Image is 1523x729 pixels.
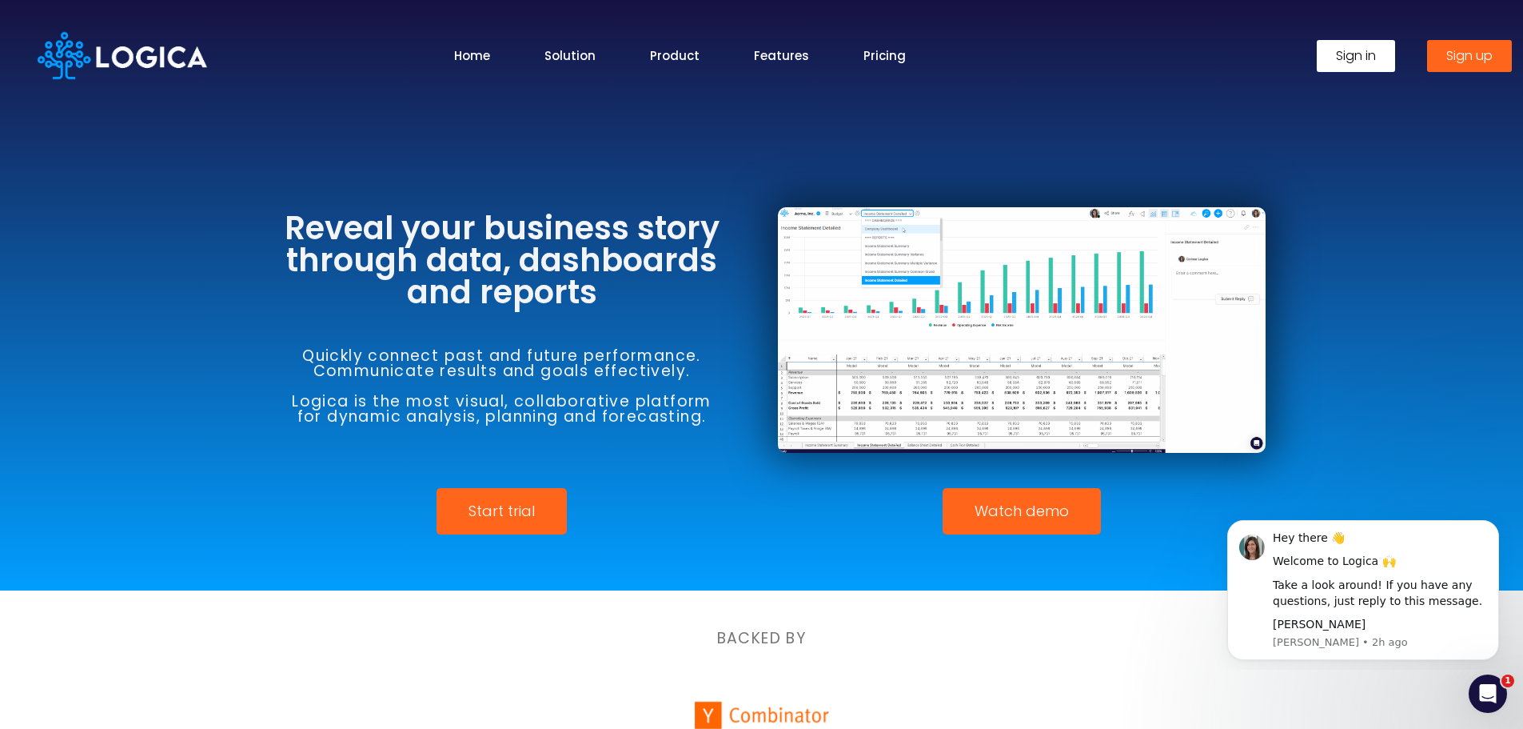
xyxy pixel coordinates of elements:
[258,348,746,424] h6: Quickly connect past and future performance. Communicate results and goals effectively. Logica is...
[975,504,1069,519] span: Watch demo
[1446,50,1493,62] span: Sign up
[258,212,746,308] h3: Reveal your business story through data, dashboards and reports
[1203,506,1523,670] iframe: Intercom notifications message
[437,488,567,535] a: Start trial
[1427,40,1512,72] a: Sign up
[943,488,1101,535] a: Watch demo
[330,631,1194,646] h6: BACKED BY
[38,32,207,79] img: Logica
[650,46,700,65] a: Product
[1317,40,1395,72] a: Sign in
[1336,50,1376,62] span: Sign in
[544,46,596,65] a: Solution
[863,46,906,65] a: Pricing
[1469,675,1507,713] iframe: Intercom live chat
[38,46,207,64] a: Logica
[468,504,535,519] span: Start trial
[754,46,809,65] a: Features
[1501,675,1514,687] span: 1
[454,46,490,65] a: Home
